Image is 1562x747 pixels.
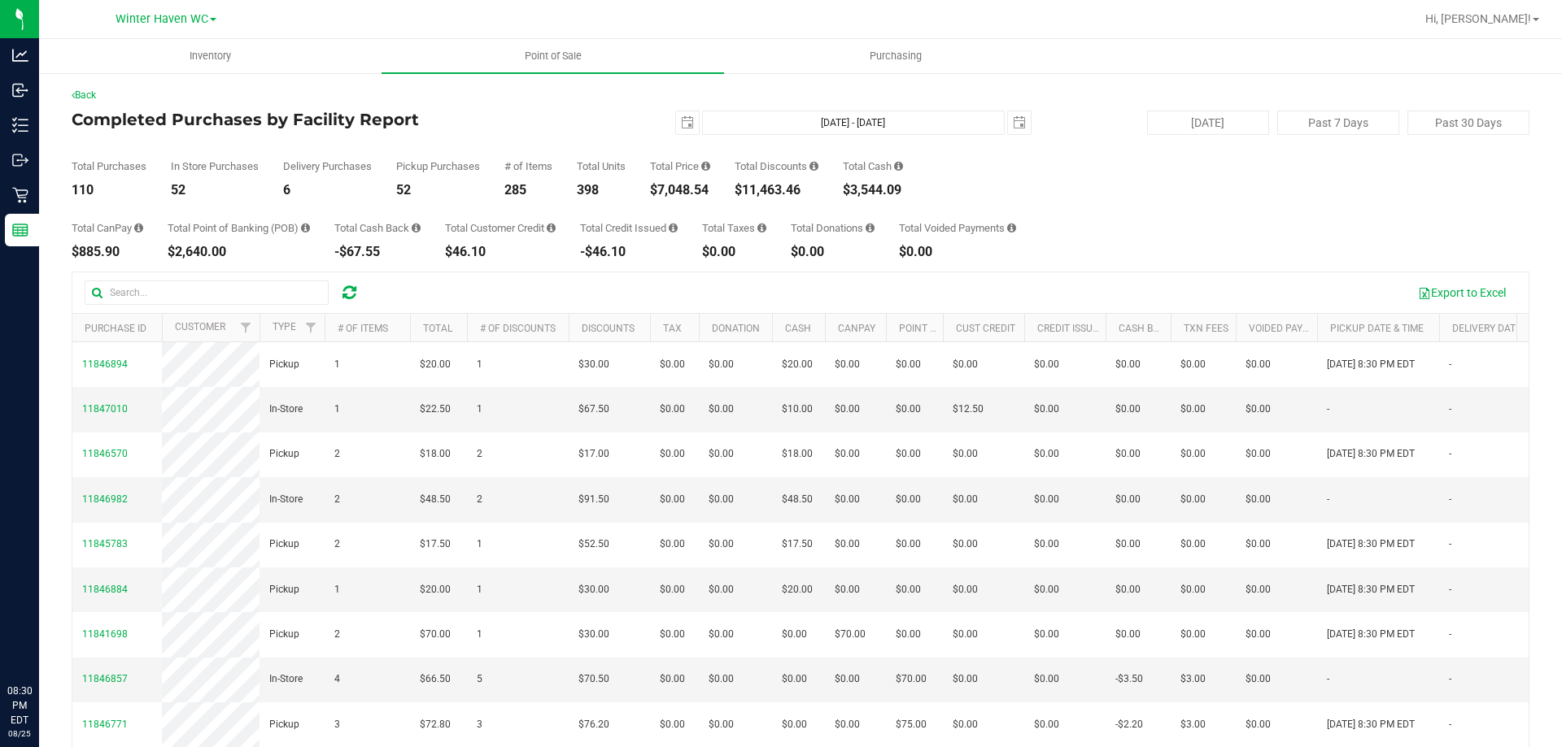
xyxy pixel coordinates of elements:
span: $0.00 [1180,402,1206,417]
span: [DATE] 8:30 PM EDT [1327,717,1415,732]
span: $0.00 [1115,357,1141,372]
span: $0.00 [660,402,685,417]
span: 11846857 [82,673,128,684]
div: $885.90 [72,245,143,258]
span: $0.00 [1115,492,1141,507]
span: 1 [334,357,340,372]
span: $0.00 [660,671,685,687]
span: $0.00 [1034,627,1059,642]
span: $3.00 [1180,717,1206,732]
span: $0.00 [1180,492,1206,507]
span: $0.00 [1115,536,1141,552]
span: $0.00 [660,357,685,372]
div: Total Point of Banking (POB) [168,223,310,233]
span: [DATE] 8:30 PM EDT [1327,446,1415,462]
i: Sum of the successful, non-voided cash payment transactions for all purchases in the date range. ... [894,161,903,172]
p: 08:30 PM EDT [7,684,32,727]
span: $0.00 [1115,402,1141,417]
span: - [1449,402,1451,417]
span: Winter Haven WC [116,12,208,26]
a: Discounts [582,323,635,334]
button: Export to Excel [1407,279,1516,306]
i: Sum of all round-up-to-next-dollar total price adjustments for all purchases in the date range. [866,223,875,233]
span: $0.00 [709,402,734,417]
i: Sum of the successful, non-voided point-of-banking payment transactions, both via payment termina... [301,223,310,233]
span: - [1449,492,1451,507]
span: In-Store [269,671,303,687]
a: Point of Sale [382,39,724,73]
span: $0.00 [953,627,978,642]
div: Total Discounts [735,161,818,172]
span: 1 [334,402,340,417]
div: $11,463.46 [735,184,818,197]
span: $20.00 [420,357,451,372]
span: $0.00 [896,492,921,507]
span: $22.50 [420,402,451,417]
span: $0.00 [1180,536,1206,552]
div: $0.00 [899,245,1016,258]
span: -$2.20 [1115,717,1143,732]
span: $0.00 [1034,582,1059,597]
span: Purchasing [848,49,944,63]
span: Pickup [269,717,299,732]
span: 11846894 [82,358,128,370]
span: $70.00 [835,627,866,642]
span: Pickup [269,627,299,642]
a: Total [423,323,452,334]
a: Type [273,321,296,332]
span: $0.00 [1246,536,1271,552]
div: Total Taxes [702,223,766,233]
span: $0.00 [953,357,978,372]
a: Back [72,89,96,101]
span: Hi, [PERSON_NAME]! [1425,12,1531,25]
a: Purchasing [724,39,1067,73]
i: Sum of the successful, non-voided payments using account credit for all purchases in the date range. [547,223,556,233]
span: $0.00 [709,446,734,462]
span: $10.00 [782,402,813,417]
span: Inventory [168,49,253,63]
a: Point of Banking (POB) [899,323,1014,334]
div: 110 [72,184,146,197]
span: - [1449,671,1451,687]
span: - [1449,446,1451,462]
inline-svg: Analytics [12,47,28,63]
span: 1 [477,582,482,597]
span: $0.00 [1246,492,1271,507]
div: $0.00 [702,245,766,258]
span: 3 [334,717,340,732]
span: $0.00 [835,536,860,552]
span: $0.00 [1246,357,1271,372]
span: $0.00 [660,582,685,597]
a: Cust Credit [956,323,1015,334]
span: $0.00 [896,536,921,552]
span: $0.00 [1246,582,1271,597]
div: 6 [283,184,372,197]
span: $0.00 [1115,582,1141,597]
span: $48.50 [782,492,813,507]
div: -$67.55 [334,245,421,258]
span: $18.00 [782,446,813,462]
span: $0.00 [660,492,685,507]
span: $0.00 [660,627,685,642]
a: Voided Payment [1249,323,1329,334]
div: $46.10 [445,245,556,258]
span: - [1327,402,1329,417]
span: -$3.50 [1115,671,1143,687]
iframe: Resource center [16,617,65,666]
span: $0.00 [782,717,807,732]
span: $0.00 [709,627,734,642]
span: $17.00 [578,446,609,462]
a: Inventory [39,39,382,73]
span: $30.00 [578,357,609,372]
span: $0.00 [1246,671,1271,687]
input: Search... [85,280,329,305]
span: 2 [334,536,340,552]
span: $0.00 [709,357,734,372]
span: - [1449,627,1451,642]
h4: Completed Purchases by Facility Report [72,111,557,128]
span: 11846771 [82,719,128,730]
span: In-Store [269,492,303,507]
span: $0.00 [1180,446,1206,462]
span: $20.00 [420,582,451,597]
span: $0.00 [1115,446,1141,462]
